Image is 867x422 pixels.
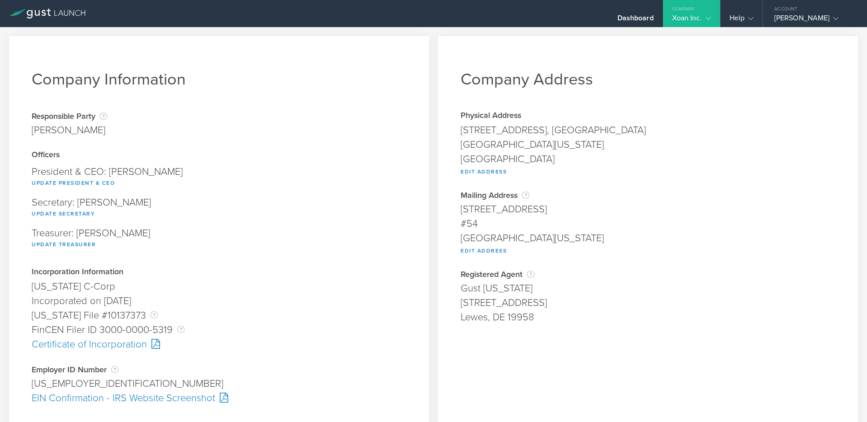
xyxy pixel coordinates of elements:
[32,391,406,405] div: EIN Confirmation - IRS Website Screenshot
[461,202,835,216] div: [STREET_ADDRESS]
[32,224,406,254] div: Treasurer: [PERSON_NAME]
[672,14,711,27] div: Xoan Inc.
[461,191,835,200] div: Mailing Address
[32,112,107,121] div: Responsible Party
[32,294,406,308] div: Incorporated on [DATE]
[32,337,406,352] div: Certificate of Incorporation
[461,216,835,231] div: #54
[461,137,835,152] div: [GEOGRAPHIC_DATA][US_STATE]
[32,279,406,294] div: [US_STATE] C-Corp
[461,281,835,295] div: Gust [US_STATE]
[617,14,654,27] div: Dashboard
[461,152,835,166] div: [GEOGRAPHIC_DATA]
[461,112,835,121] div: Physical Address
[32,151,406,160] div: Officers
[774,14,851,27] div: [PERSON_NAME]
[32,208,95,219] button: Update Secretary
[32,323,406,337] div: FinCEN Filer ID 3000-0000-5319
[32,162,406,193] div: President & CEO: [PERSON_NAME]
[461,166,507,177] button: Edit Address
[32,308,406,323] div: [US_STATE] File #10137373
[32,178,115,188] button: Update President & CEO
[461,123,835,137] div: [STREET_ADDRESS], [GEOGRAPHIC_DATA]
[32,268,406,277] div: Incorporation Information
[461,231,835,245] div: [GEOGRAPHIC_DATA][US_STATE]
[461,270,835,279] div: Registered Agent
[32,376,406,391] div: [US_EMPLOYER_IDENTIFICATION_NUMBER]
[32,123,107,137] div: [PERSON_NAME]
[730,14,754,27] div: Help
[32,193,406,224] div: Secretary: [PERSON_NAME]
[32,70,406,89] h1: Company Information
[461,295,835,310] div: [STREET_ADDRESS]
[32,239,96,250] button: Update Treasurer
[822,379,867,422] iframe: Chat Widget
[461,245,507,256] button: Edit Address
[32,365,406,374] div: Employer ID Number
[461,70,835,89] h1: Company Address
[461,310,835,324] div: Lewes, DE 19958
